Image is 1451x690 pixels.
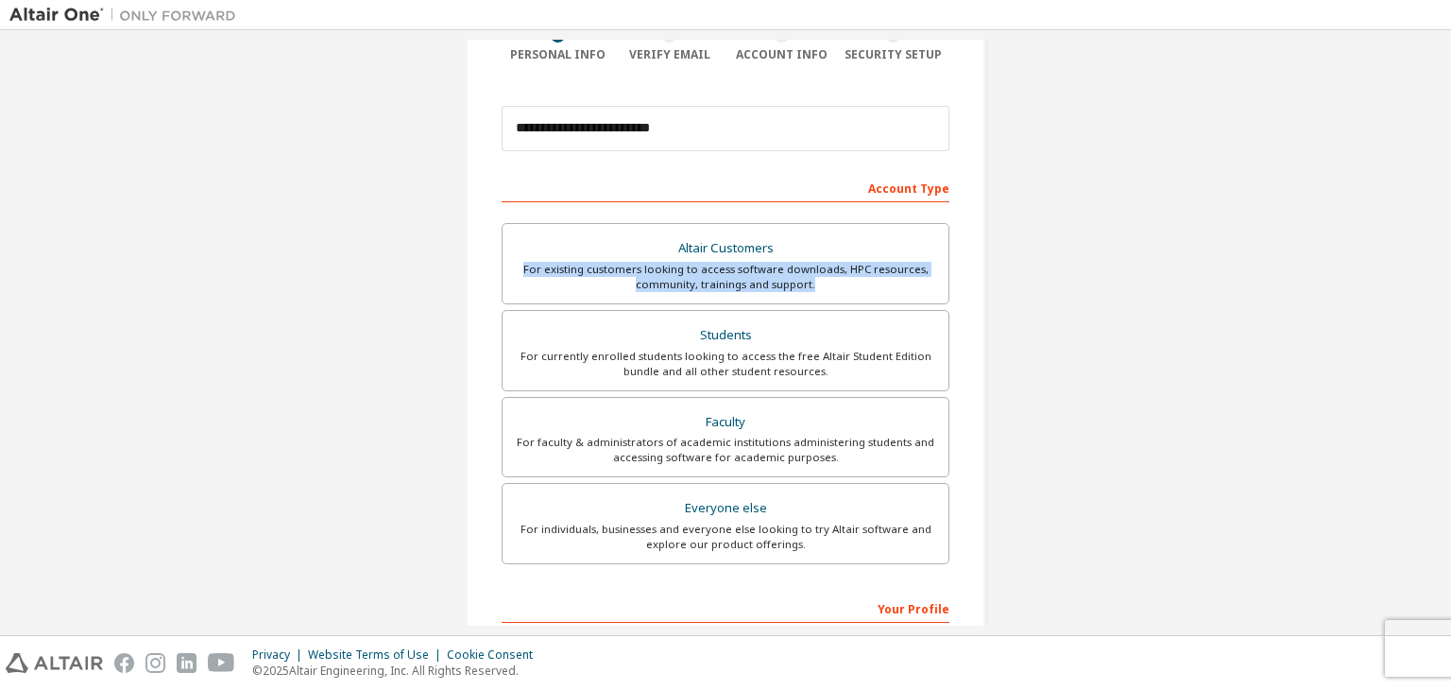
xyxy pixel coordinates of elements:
[502,47,614,62] div: Personal Info
[838,47,950,62] div: Security Setup
[614,47,726,62] div: Verify Email
[514,495,937,522] div: Everyone else
[514,435,937,465] div: For faculty & administrators of academic institutions administering students and accessing softwa...
[514,409,937,436] div: Faculty
[177,653,196,673] img: linkedin.svg
[502,593,949,623] div: Your Profile
[514,235,937,262] div: Altair Customers
[514,322,937,349] div: Students
[725,47,838,62] div: Account Info
[6,653,103,673] img: altair_logo.svg
[308,647,447,663] div: Website Terms of Use
[9,6,246,25] img: Altair One
[514,522,937,552] div: For individuals, businesses and everyone else looking to try Altair software and explore our prod...
[252,663,544,679] p: © 2025 Altair Engineering, Inc. All Rights Reserved.
[514,349,937,379] div: For currently enrolled students looking to access the free Altair Student Edition bundle and all ...
[447,647,544,663] div: Cookie Consent
[514,262,937,292] div: For existing customers looking to access software downloads, HPC resources, community, trainings ...
[145,653,165,673] img: instagram.svg
[252,647,308,663] div: Privacy
[502,172,949,202] div: Account Type
[114,653,134,673] img: facebook.svg
[208,653,235,673] img: youtube.svg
